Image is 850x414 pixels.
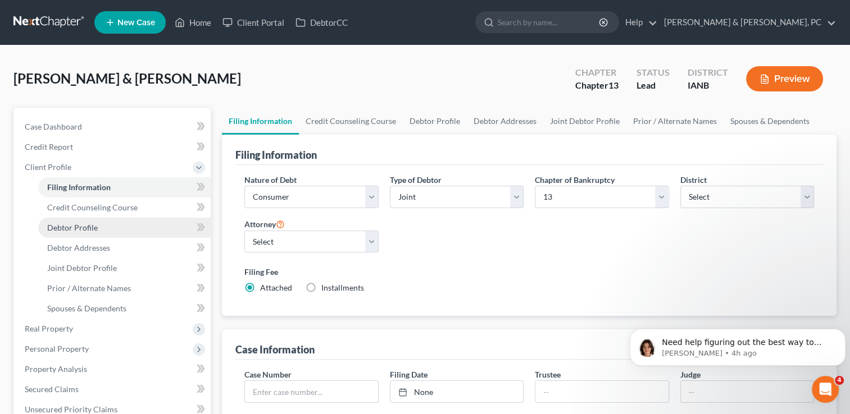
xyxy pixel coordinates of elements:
[235,148,317,162] div: Filing Information
[244,266,814,278] label: Filing Fee
[681,381,813,402] input: --
[260,283,292,292] span: Attached
[169,12,217,33] a: Home
[25,162,71,172] span: Client Profile
[658,12,836,33] a: [PERSON_NAME] & [PERSON_NAME], PC
[47,243,110,252] span: Debtor Addresses
[217,12,290,33] a: Client Portal
[38,298,211,319] a: Spouses & Dependents
[543,108,626,135] a: Joint Debtor Profile
[47,283,131,293] span: Prior / Alternate Names
[403,108,467,135] a: Debtor Profile
[38,177,211,197] a: Filing Information
[47,203,138,212] span: Credit Counseling Course
[390,381,523,402] a: None
[244,174,297,186] label: Nature of Debt
[38,197,211,218] a: Credit Counseling Course
[38,238,211,258] a: Debtor Addresses
[25,324,73,333] span: Real Property
[746,66,823,91] button: Preview
[688,79,728,92] div: IANB
[688,66,728,79] div: District
[25,122,82,131] span: Case Dashboard
[16,359,211,379] a: Property Analysis
[47,303,126,313] span: Spouses & Dependents
[637,66,670,79] div: Status
[321,283,364,292] span: Installments
[299,108,403,135] a: Credit Counseling Course
[244,217,285,231] label: Attorney
[38,218,211,238] a: Debtor Profile
[25,384,79,394] span: Secured Claims
[390,174,442,186] label: Type of Debtor
[47,263,117,273] span: Joint Debtor Profile
[680,174,707,186] label: District
[25,404,117,414] span: Unsecured Priority Claims
[16,379,211,399] a: Secured Claims
[245,381,378,402] input: Enter case number...
[37,33,197,86] span: Need help figuring out the best way to enter your client's income? Here's a quick article to show...
[25,364,87,374] span: Property Analysis
[38,278,211,298] a: Prior / Alternate Names
[235,343,315,356] div: Case Information
[37,43,206,53] p: Message from Emma, sent 4h ago
[290,12,353,33] a: DebtorCC
[390,369,428,380] label: Filing Date
[575,79,619,92] div: Chapter
[47,223,98,232] span: Debtor Profile
[724,108,816,135] a: Spouses & Dependents
[498,12,601,33] input: Search by name...
[835,376,844,385] span: 4
[608,80,619,90] span: 13
[620,12,657,33] a: Help
[25,142,73,151] span: Credit Report
[13,70,241,86] span: [PERSON_NAME] & [PERSON_NAME]
[47,182,111,192] span: Filing Information
[467,108,543,135] a: Debtor Addresses
[16,137,211,157] a: Credit Report
[117,19,155,27] span: New Case
[575,66,619,79] div: Chapter
[626,108,724,135] a: Prior / Alternate Names
[812,376,839,403] iframe: Intercom live chat
[38,258,211,278] a: Joint Debtor Profile
[535,174,615,186] label: Chapter of Bankruptcy
[16,117,211,137] a: Case Dashboard
[244,369,292,380] label: Case Number
[535,381,668,402] input: --
[222,108,299,135] a: Filing Information
[637,79,670,92] div: Lead
[625,305,850,384] iframe: Intercom notifications message
[25,344,89,353] span: Personal Property
[535,369,561,380] label: Trustee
